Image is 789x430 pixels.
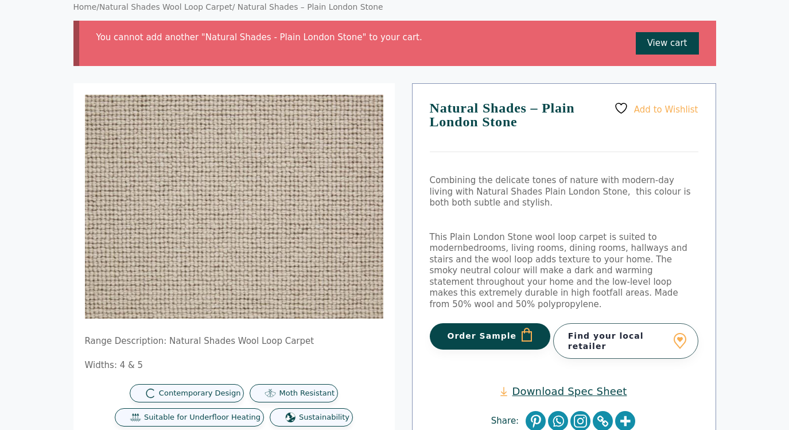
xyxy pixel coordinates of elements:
[85,360,383,371] p: Widths: 4 & 5
[430,243,687,309] span: bedrooms, living rooms, dining rooms, hallways and stairs and the wool loop adds texture to your ...
[85,336,383,347] p: Range Description: Natural Shades Wool Loop Carpet
[73,2,97,11] a: Home
[279,389,335,398] span: Moth Resistant
[73,2,716,13] nav: Breadcrumb
[299,413,349,423] span: Sustainability
[144,413,261,423] span: Suitable for Underfloor Heating
[99,2,232,11] a: Natural Shades Wool Loop Carpet
[430,232,657,254] span: This Plain London Stone wool loop carpet is suited to modern
[500,385,627,398] a: Download Spec Sheet
[553,323,698,359] a: Find your local retailer
[634,104,698,115] span: Add to Wishlist
[96,32,699,44] li: You cannot add another "Natural Shades - Plain London Stone" to your cart.
[614,101,698,115] a: Add to Wishlist
[491,416,524,427] span: Share:
[430,175,691,208] span: Combining the delicate tones of nature with modern-day living with Natural Shades Plain London St...
[636,32,699,55] a: View cart
[430,323,551,350] button: Order Sample
[159,389,241,398] span: Contemporary Design
[430,101,698,152] h1: Natural Shades – Plain London Stone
